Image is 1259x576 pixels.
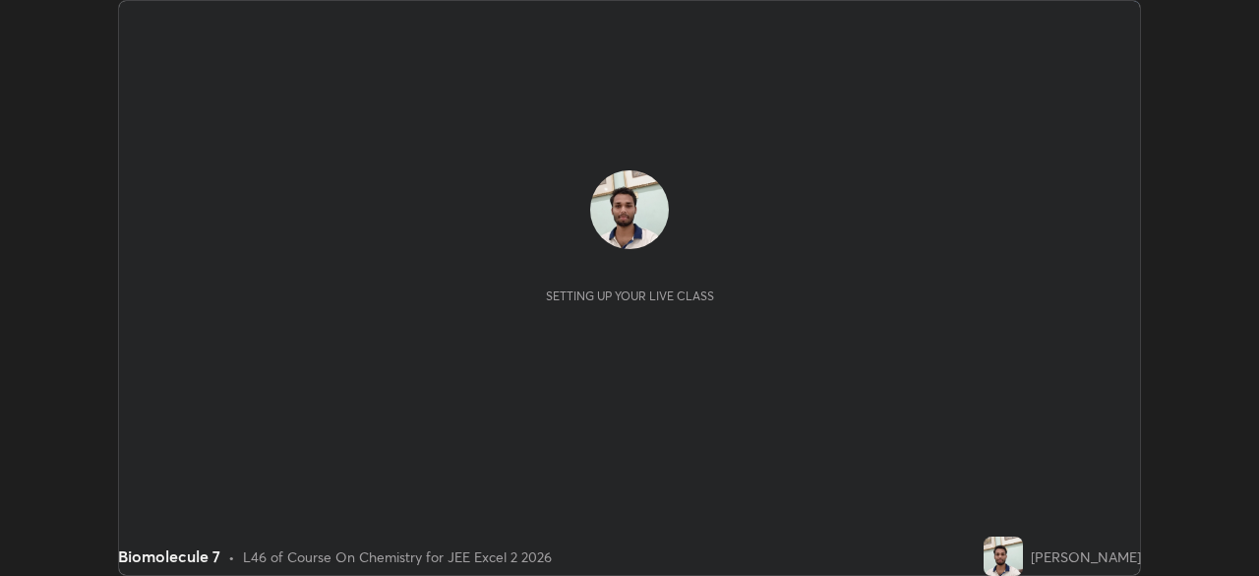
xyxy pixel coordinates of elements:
[228,546,235,567] div: •
[546,288,714,303] div: Setting up your live class
[590,170,669,249] img: c66d2e97de7f40d29c29f4303e2ba008.jpg
[984,537,1023,576] img: c66d2e97de7f40d29c29f4303e2ba008.jpg
[1031,546,1141,567] div: [PERSON_NAME]
[243,546,552,567] div: L46 of Course On Chemistry for JEE Excel 2 2026
[118,544,220,568] div: Biomolecule 7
